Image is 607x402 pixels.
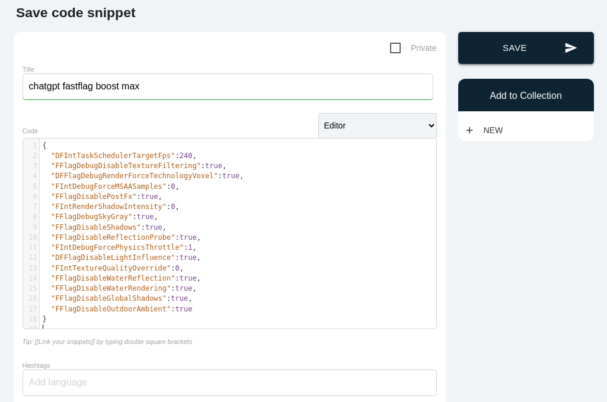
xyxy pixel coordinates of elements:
label: Code [23,127,39,134]
span: 1 [188,243,192,252]
label: Title [23,66,35,73]
span: "FIntDebugForceMSAASamples" [51,182,167,191]
span: "FIntDebugForcePhysicsThrottle" [51,243,184,252]
div: 3 [23,161,39,171]
div: 10 [23,233,39,243]
span: "DFIntTaskSchedulerTargetFps" [51,152,175,160]
span: : , [43,182,180,191]
span: true [145,223,162,231]
span: 0 [175,264,180,272]
span: : , [43,152,197,160]
span: "DFFlagDebugRenderForceTechnologyVoxel" [51,172,218,180]
span: true [180,274,197,282]
div: 12 [23,253,39,263]
span: 240 [180,152,193,160]
label: Hashtags [23,362,50,369]
div: 18 [23,314,39,324]
span: "FIntRenderShadowIntensity" [51,202,167,211]
div: 8 [23,212,39,222]
span: : , [43,253,201,262]
span: true [222,172,239,180]
span: : , [43,243,197,252]
span: true [136,213,154,221]
span: "FIntTextureQualityOverride" [51,264,171,272]
i: Tip: [[Link your snippets]] by typing double square brackets [23,338,193,345]
span: : , [43,162,227,170]
span: : , [43,202,180,211]
span: } [43,315,47,323]
span: : , [43,233,201,242]
div: 11 [23,243,39,253]
span: true [180,253,197,262]
i: add [464,120,475,141]
span: : , [43,264,184,272]
span: 0 [171,182,175,191]
span: : , [43,284,197,292]
span: "FFlagDisableOutdoorAmbient" [51,305,171,313]
input: What does this code do? [23,73,433,99]
div: 4 [23,171,39,181]
span: : , [43,274,201,282]
span: "FFlagDisableWaterRendering" [51,284,171,292]
div: 14 [23,274,39,284]
span: "FFlagDisablePostFx" [51,192,137,201]
span: Private [390,41,437,56]
div: 19 [23,324,39,335]
h6: Add to Collection [464,91,588,101]
div: 15 [23,284,39,294]
span: "FFlagDebugDisableTextureFiltering" [51,162,201,170]
i: send [564,32,577,64]
div: 16 [23,294,39,304]
span: 0 [171,202,175,211]
span: "FFlagDisableShadows" [51,223,141,231]
div: 2 [23,151,39,161]
span: true [171,294,188,303]
span: : , [43,294,193,303]
span: "FFlagDisableWaterReflection" [51,274,175,282]
input: Add language [29,370,100,395]
span: true [205,162,222,170]
span: true [180,233,197,242]
div: 7 [23,202,39,212]
span: true [141,192,158,201]
span: "FFlagDisableReflectionProbe" [51,233,175,242]
span: : , [43,223,167,231]
span: true [175,305,193,313]
span: "FFlagDebugSkyGray" [51,213,132,221]
span: : [43,305,193,313]
span: "DFFlagDisableLightInfluence" [51,253,175,262]
span: : , [43,213,158,221]
span: : , [43,192,162,201]
span: "FFlagDisableGlobalShadows" [51,294,167,303]
span: : , [43,172,244,180]
span: true [175,284,193,292]
div: 13 [23,263,39,274]
div: 9 [23,223,39,233]
div: 17 [23,304,39,314]
div: 6 [23,192,39,202]
span: { [43,141,47,150]
button: sendSave [458,32,594,64]
a: addNew [464,120,509,141]
div: 1 [23,141,39,151]
b: Save code snippet [16,5,136,20]
div: 5 [23,182,39,192]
